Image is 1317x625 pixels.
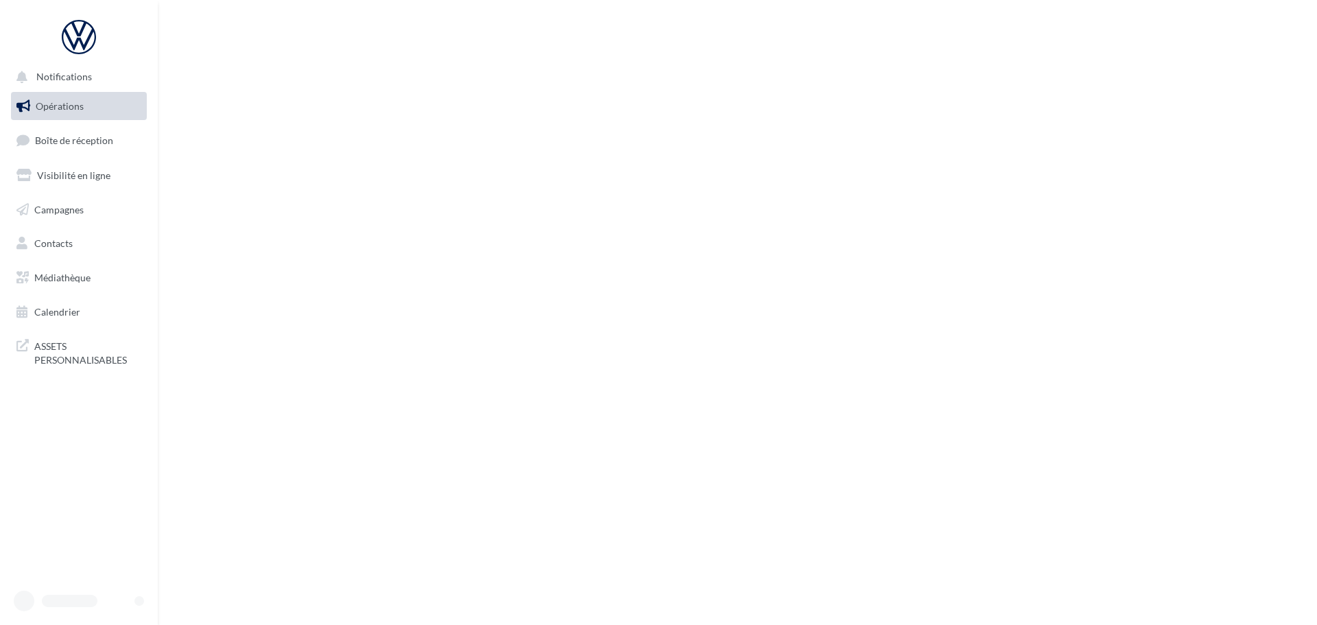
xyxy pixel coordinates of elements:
a: ASSETS PERSONNALISABLES [8,331,150,372]
a: Campagnes [8,196,150,224]
a: Calendrier [8,298,150,327]
span: Campagnes [34,203,84,215]
span: Visibilité en ligne [37,169,110,181]
a: Contacts [8,229,150,258]
span: Médiathèque [34,272,91,283]
a: Visibilité en ligne [8,161,150,190]
a: Opérations [8,92,150,121]
a: Boîte de réception [8,126,150,155]
span: ASSETS PERSONNALISABLES [34,337,141,366]
span: Calendrier [34,306,80,318]
a: Médiathèque [8,263,150,292]
span: Boîte de réception [35,134,113,146]
span: Opérations [36,100,84,112]
span: Contacts [34,237,73,249]
span: Notifications [36,71,92,83]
